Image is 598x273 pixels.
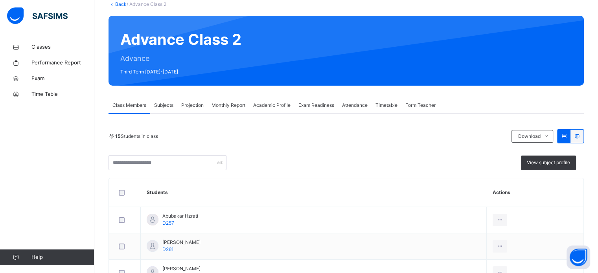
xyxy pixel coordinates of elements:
span: Help [31,253,94,261]
span: Exam [31,75,94,82]
b: 15 [115,133,121,139]
span: Abubakar Hzrati [162,213,198,220]
span: Download [518,133,540,140]
span: Subjects [154,102,173,109]
span: D261 [162,246,174,252]
span: Academic Profile [253,102,291,109]
a: Back [115,1,127,7]
span: Projection [181,102,204,109]
span: Class Members [112,102,146,109]
span: [PERSON_NAME] [162,239,201,246]
button: Open asap [567,246,590,269]
span: Form Teacher [405,102,436,109]
span: [PERSON_NAME] [162,265,201,272]
span: Performance Report [31,59,94,67]
span: Exam Readiness [298,102,334,109]
span: Timetable [375,102,397,109]
span: Monthly Report [212,102,245,109]
span: Students in class [115,133,158,140]
img: safsims [7,7,68,24]
span: D257 [162,220,174,226]
span: / Advance Class 2 [127,1,166,7]
th: Actions [487,178,583,207]
span: Classes [31,43,94,51]
th: Students [141,178,487,207]
span: View subject profile [527,159,570,166]
span: Time Table [31,90,94,98]
span: Attendance [342,102,368,109]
